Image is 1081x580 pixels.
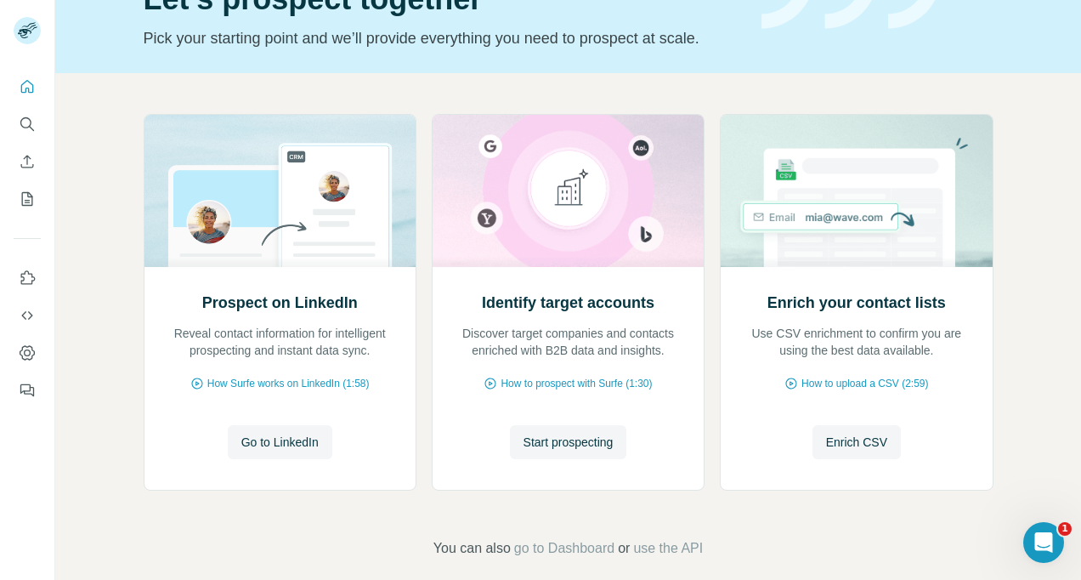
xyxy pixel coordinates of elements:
[482,291,654,315] h2: Identify target accounts
[161,325,399,359] p: Reveal contact information for intelligent prospecting and instant data sync.
[618,538,630,559] span: or
[241,434,319,451] span: Go to LinkedIn
[433,538,511,559] span: You can also
[14,109,41,139] button: Search
[207,376,370,391] span: How Surfe works on LinkedIn (1:58)
[432,115,705,267] img: Identify target accounts
[812,425,901,459] button: Enrich CSV
[14,184,41,214] button: My lists
[524,434,614,451] span: Start prospecting
[228,425,332,459] button: Go to LinkedIn
[1058,522,1072,536] span: 1
[1023,522,1064,563] iframe: Intercom live chat
[202,291,358,315] h2: Prospect on LinkedIn
[450,325,687,359] p: Discover target companies and contacts enriched with B2B data and insights.
[510,425,627,459] button: Start prospecting
[633,538,703,559] button: use the API
[767,291,946,315] h2: Enrich your contact lists
[144,115,416,267] img: Prospect on LinkedIn
[801,376,928,391] span: How to upload a CSV (2:59)
[514,538,614,559] button: go to Dashboard
[14,263,41,293] button: Use Surfe on LinkedIn
[14,375,41,406] button: Feedback
[144,26,741,50] p: Pick your starting point and we’ll provide everything you need to prospect at scale.
[501,376,652,391] span: How to prospect with Surfe (1:30)
[826,434,887,451] span: Enrich CSV
[14,338,41,368] button: Dashboard
[14,146,41,177] button: Enrich CSV
[14,300,41,331] button: Use Surfe API
[14,71,41,102] button: Quick start
[720,115,993,267] img: Enrich your contact lists
[738,325,975,359] p: Use CSV enrichment to confirm you are using the best data available.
